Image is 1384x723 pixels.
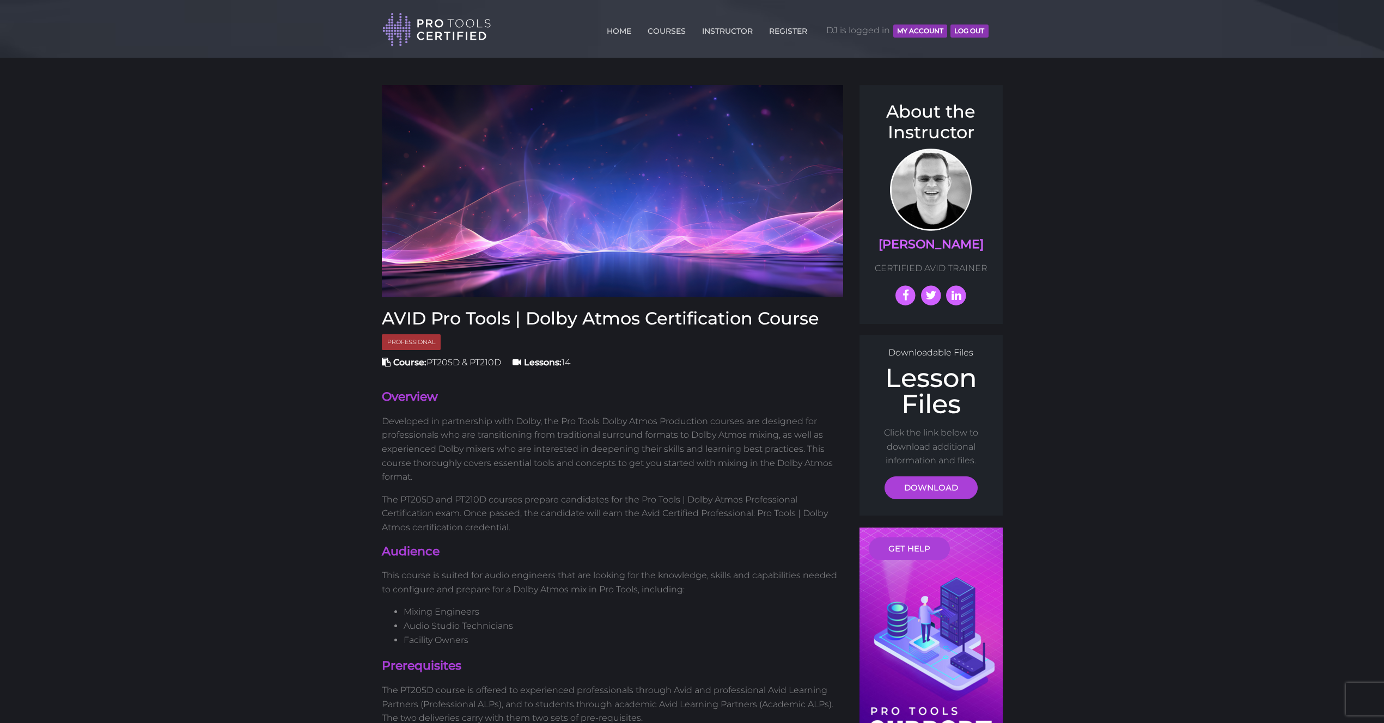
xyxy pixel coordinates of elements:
[393,357,426,367] strong: Course:
[766,20,810,38] a: REGISTER
[404,633,844,647] li: Facility Owners
[382,414,844,484] p: Developed in partnership with Dolby, the Pro Tools Dolby Atmos Production courses are designed fo...
[645,20,688,38] a: COURSES
[870,101,992,143] h3: About the Instructor
[870,261,992,275] p: CERTIFIED AVID TRAINER
[382,389,844,406] h4: Overview
[382,12,491,47] img: Pro Tools Certified Logo
[382,568,844,596] p: This course is suited for audio engineers that are looking for the knowledge, skills and capabili...
[885,476,978,499] a: DOWNLOAD
[604,20,634,38] a: HOME
[404,605,844,619] li: Mixing Engineers
[869,537,950,560] a: GET HELP
[950,24,988,38] button: Log Out
[382,334,441,350] span: Professional
[879,237,984,252] a: [PERSON_NAME]
[382,658,844,675] h4: Prerequisites
[524,357,562,367] strong: Lessons:
[382,543,844,560] h4: Audience
[382,85,844,297] img: AVID Pro Tools Dolby Atmos
[382,493,844,535] p: The PT205D and PT210D courses prepare candidates for the Pro Tools | Dolby Atmos Professional Cer...
[826,14,989,47] span: DJ is logged in
[699,20,755,38] a: INSTRUCTOR
[404,619,844,633] li: Audio Studio Technicians
[870,426,992,468] p: Click the link below to download additional information and files.
[893,24,947,38] button: MY ACCOUNT
[888,347,973,358] span: Downloadable Files
[382,357,501,367] span: PT205D & PT210D
[513,357,570,367] span: 14
[890,149,972,231] img: Prof. Scott
[870,365,992,417] h2: Lesson Files
[382,308,844,329] h3: AVID Pro Tools | Dolby Atmos Certification Course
